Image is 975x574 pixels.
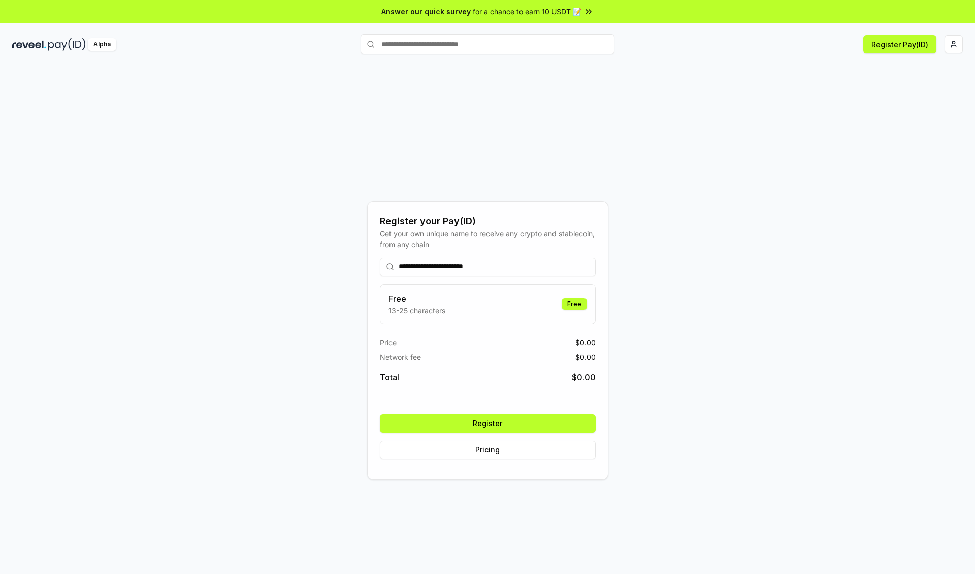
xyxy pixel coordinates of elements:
[380,214,596,228] div: Register your Pay(ID)
[380,228,596,250] div: Get your own unique name to receive any crypto and stablecoin, from any chain
[575,337,596,348] span: $ 0.00
[12,38,46,51] img: reveel_dark
[380,441,596,459] button: Pricing
[380,352,421,362] span: Network fee
[88,38,116,51] div: Alpha
[381,6,471,17] span: Answer our quick survey
[380,337,397,348] span: Price
[575,352,596,362] span: $ 0.00
[473,6,581,17] span: for a chance to earn 10 USDT 📝
[562,298,587,310] div: Free
[48,38,86,51] img: pay_id
[388,305,445,316] p: 13-25 characters
[388,293,445,305] h3: Free
[572,371,596,383] span: $ 0.00
[380,371,399,383] span: Total
[863,35,936,53] button: Register Pay(ID)
[380,414,596,433] button: Register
